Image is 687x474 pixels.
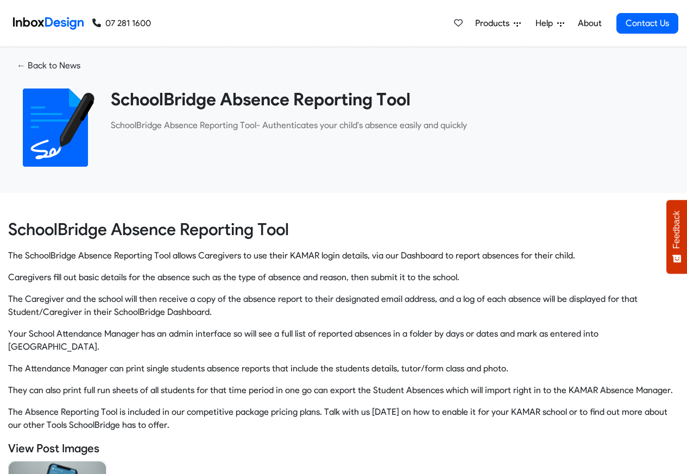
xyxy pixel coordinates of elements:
h5: View Post Images [8,440,679,457]
p: ​SchoolBridge Absence Reporting Tool- Authenticates your child's absence easily and quickly [111,119,671,132]
a: Contact Us [616,13,678,34]
span: Help [535,17,557,30]
span: Caregivers fill out basic details for the absence such as the type of absence and reason, then su... [8,272,459,282]
heading: SchoolBridge Absence Reporting Tool [111,89,671,110]
span: The Caregiver and the school will then receive a copy of the absence report to their designated e... [8,294,638,317]
span: Feedback [672,211,682,249]
a: ← Back to News [8,56,89,75]
span: The Attendance Manager can print single students absence reports that include the students detail... [8,363,508,374]
a: About [575,12,604,34]
a: 07 281 1600 [92,17,151,30]
span: The SchoolBridge Absence Reporting Tool allows Caregivers to use their KAMAR login details, via o... [8,250,575,261]
span: Products [475,17,514,30]
a: Products [471,12,525,34]
img: 2022_01_18_icon_signature.svg [16,89,94,167]
h3: SchoolBridge Absence Reporting Tool [8,219,679,241]
span: Your School Attendance Manager has an admin interface so will see a full list of reported absence... [8,328,598,352]
span: The Absence Reporting Tool is included in our competitive package pricing plans. Talk with us [DA... [8,407,667,430]
button: Feedback - Show survey [666,200,687,274]
a: Help [531,12,569,34]
span: They can also print full run sheets of all students for that time period in one go can export the... [8,385,673,395]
